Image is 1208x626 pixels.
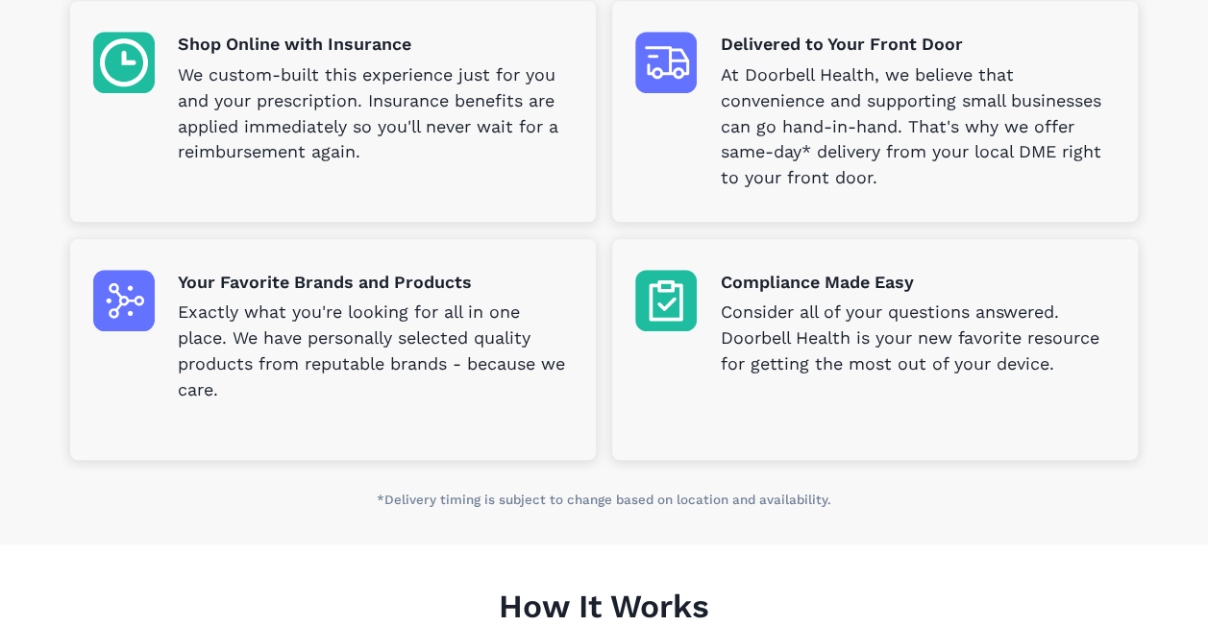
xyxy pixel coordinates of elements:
[93,32,155,93] img: Shop Online with Insurance icon
[178,270,573,296] p: Your Favorite Brands and Products
[178,300,573,403] p: Exactly what you're looking for all in one place. We have personally selected quality products fr...
[178,32,573,58] p: Shop Online with Insurance
[93,270,155,331] img: Your Favorite Brands and Products icon
[720,300,1115,377] p: Consider all of your questions answered. Doorbell Health is your new favorite resource for gettin...
[178,62,573,166] p: We custom-built this experience just for you and your prescription. Insurance benefits are applie...
[70,491,1138,510] p: *Delivery timing is subject to change based on location and availability.
[635,270,697,331] img: Compliance Made Easy icon
[635,32,697,93] img: Delivered to Your Front Door icon
[720,32,1115,58] p: Delivered to Your Front Door
[720,62,1115,191] p: At Doorbell Health, we believe that convenience and supporting small businesses can go hand-in-ha...
[720,270,1115,296] p: Compliance Made Easy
